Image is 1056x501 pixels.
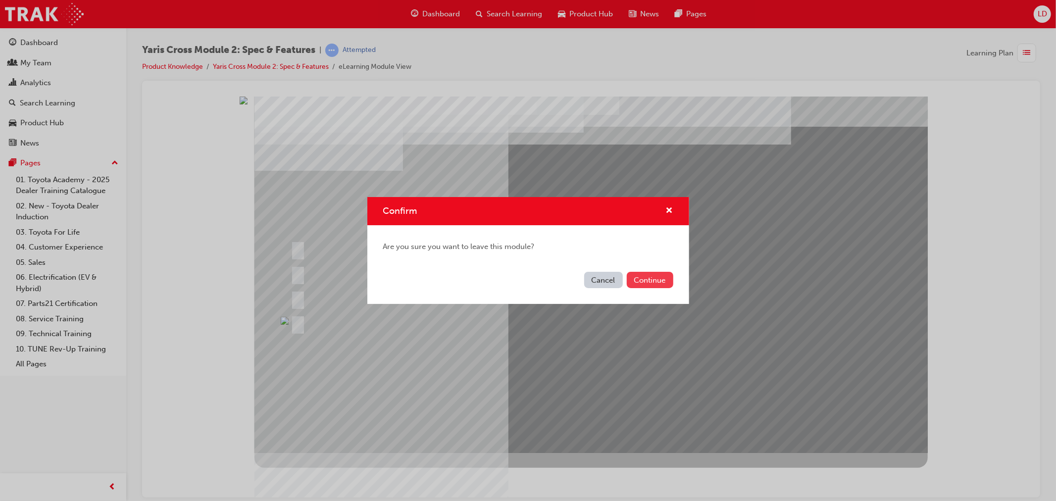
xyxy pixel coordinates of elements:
div: Are you sure you want to leave this module? [367,225,689,268]
button: Cancel [584,272,623,288]
button: cross-icon [666,205,673,217]
div: Confirm [367,197,689,304]
span: Confirm [383,205,417,216]
button: Continue [627,272,673,288]
img: correct_answer_normal.png [131,220,139,228]
span: cross-icon [666,207,673,216]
